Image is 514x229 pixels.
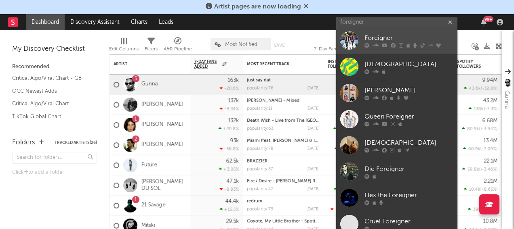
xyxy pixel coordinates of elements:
a: [PERSON_NAME] [141,101,183,108]
button: Save [274,43,284,48]
span: 138k [474,107,484,111]
div: Cruel Foreigner [364,217,453,227]
div: [DATE] [306,187,320,192]
div: [DATE] [306,207,320,212]
div: -20.6 % [220,86,239,91]
div: popularity: 76 [247,86,274,91]
a: 21 Savage [141,202,165,209]
a: Discovery Assistant [65,14,125,30]
button: 99+ [481,19,487,25]
a: Gunna [141,81,158,88]
div: popularity: 42 [247,187,274,192]
a: [DEMOGRAPHIC_DATA] [336,132,457,158]
div: popularity: 78 [247,147,274,151]
div: popularity: 63 [247,127,274,131]
a: Critical Algo/Viral Chart [12,99,89,108]
div: +20.8 % [219,126,239,131]
div: Luther - Mixed [247,98,320,103]
span: -7.3 % [485,107,496,111]
a: just say dat [247,78,271,83]
div: A&R Pipeline [164,44,192,54]
div: 132k [228,118,239,123]
div: Coyote, My Little Brother - Spotify Singles [247,219,320,224]
div: 43.2M [483,98,497,103]
a: Queen Foreigner [336,106,457,132]
a: Fire / Desire - [PERSON_NAME] Remix [247,179,325,183]
a: Charts [125,14,153,30]
span: Most Notified [225,42,257,47]
div: 7-Day Fans Added (7-Day Fans Added) [314,44,375,54]
div: [DEMOGRAPHIC_DATA] [364,138,453,148]
div: Gunna [502,90,512,109]
div: Miami (feat. Lil Wayne & Rick Ross) [247,139,320,143]
div: [DEMOGRAPHIC_DATA] [364,60,453,69]
a: [PERSON_NAME] [336,80,457,106]
a: OCC Newest Adds [12,87,89,96]
span: -32.8 % [482,87,496,91]
a: [PERSON_NAME] [141,142,183,148]
a: Die Foreigner [336,158,457,185]
div: [DATE] [306,86,320,91]
div: just say dat [247,78,320,83]
a: Death Wish - Live from The [GEOGRAPHIC_DATA] [247,119,351,123]
a: Miami (feat. [PERSON_NAME] & [PERSON_NAME]) [247,139,350,143]
div: Most Recent Track [247,62,308,67]
div: -9.34 % [220,106,239,111]
div: +15.5 % [220,207,239,212]
div: Foreigner [364,33,453,43]
div: 10.8M [483,219,497,224]
span: 80.9k [467,127,479,131]
a: redrum [247,199,262,204]
span: 60.9k [468,147,480,152]
div: Death Wish - Live from The O2 Arena [247,119,320,123]
input: Search for folders... [12,152,97,164]
a: Flex the Foreigner [336,185,457,211]
span: 59.8k [468,167,479,172]
span: Artist pages are now loading [214,4,301,10]
div: Edit Columns [109,34,139,58]
div: ( ) [464,187,497,192]
span: 43.6k [469,87,481,91]
span: 7-Day Fans Added [194,59,220,69]
div: Die Foreigner [364,164,453,174]
div: redrum [247,199,320,204]
div: popularity: 11 [247,106,272,111]
div: Recommended [12,62,97,72]
div: Spotify Followers [457,59,485,69]
span: +3.94 % [480,127,496,131]
a: Mitski [141,222,155,229]
div: 6.68M [482,118,497,123]
div: popularity: 37 [247,167,273,171]
button: Tracked Artists(26) [55,141,97,145]
div: ( ) [462,126,497,131]
a: BRAZZIER [247,159,268,163]
div: -8.93 % [220,187,239,192]
div: Artist [114,62,174,67]
div: [DATE] [306,167,320,171]
div: A&R Pipeline [164,34,192,58]
span: 39k [473,208,481,212]
a: [DEMOGRAPHIC_DATA] [336,54,457,80]
div: ( ) [463,146,497,152]
div: ( ) [469,106,497,111]
div: 44.4k [225,199,239,204]
div: 62.5k [226,158,239,164]
span: -8.65 % [482,187,496,192]
span: 10.4k [469,187,480,192]
div: 2.21M [484,179,497,184]
div: +3.05 % [219,167,239,172]
input: Search for artists [336,17,457,27]
div: Click to add a folder. [12,168,97,177]
a: Dashboard [26,14,65,30]
div: [DATE] [306,147,320,151]
div: 9.94M [482,78,497,83]
div: 7-Day Fans Added (7-Day Fans Added) [314,34,375,58]
div: 47.1k [226,179,239,184]
div: 99 + [483,16,493,22]
div: [PERSON_NAME] [364,86,453,96]
span: +3.46 % [480,167,496,172]
div: Filters [145,44,158,54]
div: popularity: 79 [247,207,274,212]
a: [PERSON_NAME] - Mixed [247,98,299,103]
div: [DATE] [306,127,320,131]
